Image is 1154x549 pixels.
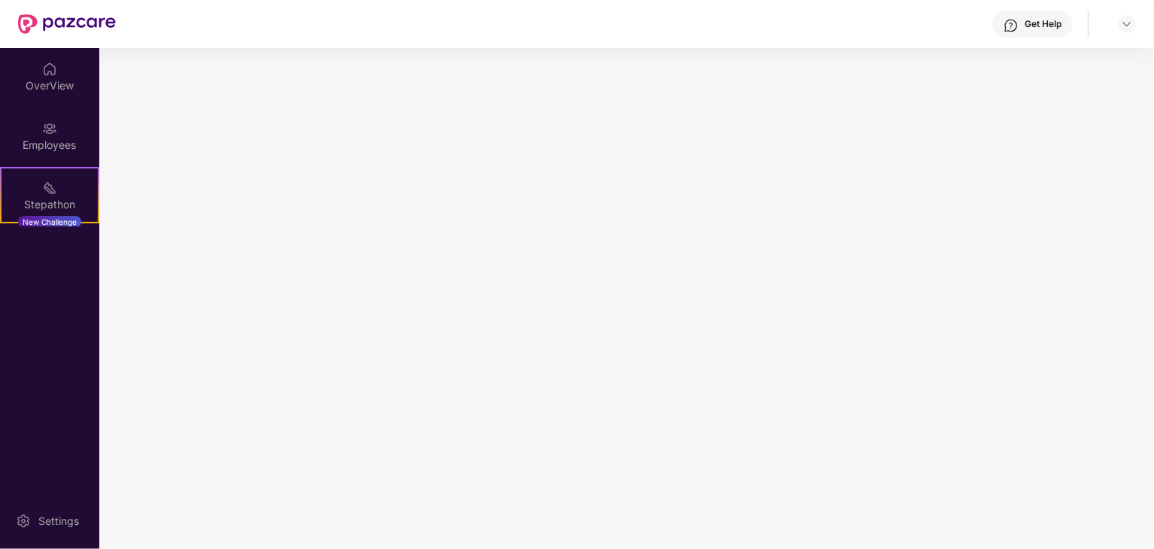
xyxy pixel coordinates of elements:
div: Get Help [1025,18,1061,30]
img: svg+xml;base64,PHN2ZyBpZD0iSG9tZSIgeG1sbnM9Imh0dHA6Ly93d3cudzMub3JnLzIwMDAvc3ZnIiB3aWR0aD0iMjAiIG... [42,62,57,77]
img: New Pazcare Logo [18,14,116,34]
img: svg+xml;base64,PHN2ZyBpZD0iRHJvcGRvd24tMzJ4MzIiIHhtbG5zPSJodHRwOi8vd3d3LnczLm9yZy8yMDAwL3N2ZyIgd2... [1121,18,1133,30]
img: svg+xml;base64,PHN2ZyB4bWxucz0iaHR0cDovL3d3dy53My5vcmcvMjAwMC9zdmciIHdpZHRoPSIyMSIgaGVpZ2h0PSIyMC... [42,180,57,196]
div: Stepathon [2,197,98,212]
img: svg+xml;base64,PHN2ZyBpZD0iSGVscC0zMngzMiIgeG1sbnM9Imh0dHA6Ly93d3cudzMub3JnLzIwMDAvc3ZnIiB3aWR0aD... [1004,18,1019,33]
div: Settings [34,514,84,529]
img: svg+xml;base64,PHN2ZyBpZD0iRW1wbG95ZWVzIiB4bWxucz0iaHR0cDovL3d3dy53My5vcmcvMjAwMC9zdmciIHdpZHRoPS... [42,121,57,136]
img: svg+xml;base64,PHN2ZyBpZD0iU2V0dGluZy0yMHgyMCIgeG1sbnM9Imh0dHA6Ly93d3cudzMub3JnLzIwMDAvc3ZnIiB3aW... [16,514,31,529]
div: New Challenge [18,216,81,228]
